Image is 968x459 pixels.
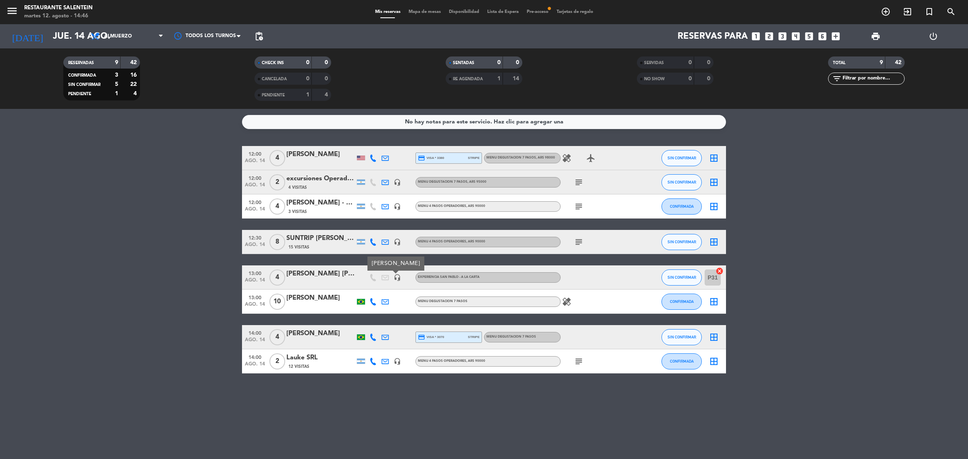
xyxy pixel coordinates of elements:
span: visa * 3380 [418,154,444,162]
div: SUNTRIP [PERSON_NAME] [286,233,355,244]
span: pending_actions [254,31,264,41]
i: subject [574,237,584,247]
span: 14:00 [245,352,265,361]
span: Menu 4 pasos operadores [418,240,485,243]
button: menu [6,5,18,20]
span: Reservas para [678,31,748,42]
strong: 0 [707,60,712,65]
div: excursiones Operadores [PERSON_NAME] [286,173,355,184]
span: 14:00 [245,328,265,337]
span: SIN CONFIRMAR [668,156,696,160]
div: [PERSON_NAME] [286,293,355,303]
i: subject [574,202,584,211]
strong: 0 [325,76,330,81]
span: 2 [269,353,285,369]
div: martes 12. agosto - 14:46 [24,12,93,20]
i: filter_list [832,74,842,83]
span: stripe [468,155,480,161]
i: headset_mic [394,238,401,246]
i: subject [574,177,584,187]
button: CONFIRMADA [661,198,702,215]
i: looks_3 [777,31,788,42]
span: 15 Visitas [288,244,309,250]
span: MENU DEGUSTACION 7 PASOS [418,300,467,303]
i: headset_mic [394,358,401,365]
i: healing [562,297,572,307]
span: ago. 14 [245,302,265,311]
i: healing [562,153,572,163]
span: SIN CONFIRMAR [668,335,696,339]
span: CONFIRMADA [670,204,694,209]
span: EXPERIENCIA SAN PABLO - A LA CARTA [418,275,480,279]
span: stripe [468,334,480,340]
strong: 9 [115,60,118,65]
button: SIN CONFIRMAR [661,234,702,250]
span: SIN CONFIRMAR [68,83,100,87]
button: SIN CONFIRMAR [661,269,702,286]
i: border_all [709,177,719,187]
strong: 42 [895,60,903,65]
i: border_all [709,297,719,307]
span: Tarjetas de regalo [553,10,597,14]
i: add_box [830,31,841,42]
strong: 0 [497,60,501,65]
span: 12:00 [245,197,265,207]
span: 12:30 [245,233,265,242]
strong: 16 [130,72,138,78]
i: menu [6,5,18,17]
span: 13:00 [245,268,265,277]
i: headset_mic [394,203,401,210]
div: [PERSON_NAME] - Mi viaje a [GEOGRAPHIC_DATA] [286,198,355,208]
button: CONFIRMADA [661,294,702,310]
i: border_all [709,153,719,163]
i: border_all [709,357,719,366]
strong: 0 [306,76,309,81]
i: add_circle_outline [881,7,891,17]
i: cancel [716,267,724,275]
span: Almuerzo [104,33,132,39]
span: TOTAL [833,61,845,65]
strong: 0 [688,76,692,81]
i: headset_mic [394,274,401,281]
span: CANCELADA [262,77,287,81]
span: MENU DEGUSTACION 7 PASOS [486,156,555,159]
span: 3 Visitas [288,209,307,215]
i: border_all [709,237,719,247]
i: looks_5 [804,31,814,42]
strong: 1 [306,92,309,98]
span: Disponibilidad [445,10,483,14]
i: search [946,7,956,17]
strong: 22 [130,81,138,87]
span: 4 [269,329,285,345]
span: ago. 14 [245,182,265,192]
span: ago. 14 [245,242,265,251]
span: CONFIRMADA [68,73,96,77]
span: , ARS 90000 [466,359,485,363]
i: looks_one [751,31,761,42]
span: 8 [269,234,285,250]
strong: 0 [688,60,692,65]
span: fiber_manual_record [547,6,552,11]
i: border_all [709,332,719,342]
strong: 0 [325,60,330,65]
strong: 5 [115,81,118,87]
span: SENTADAS [453,61,474,65]
button: SIN CONFIRMAR [661,174,702,190]
span: CHECK INS [262,61,284,65]
i: [DATE] [6,27,49,45]
span: ago. 14 [245,361,265,371]
span: Menu 4 pasos operadores [418,204,485,208]
span: 13:00 [245,292,265,302]
i: airplanemode_active [586,153,596,163]
span: SIN CONFIRMAR [668,180,696,184]
span: visa * 3070 [418,334,444,341]
span: SIN CONFIRMAR [668,275,696,280]
strong: 0 [306,60,309,65]
div: Restaurante Salentein [24,4,93,12]
button: SIN CONFIRMAR [661,329,702,345]
span: , ARS 95000 [467,180,486,184]
button: CONFIRMADA [661,353,702,369]
div: [PERSON_NAME] [PERSON_NAME] [286,269,355,279]
div: Lauke SRL [286,353,355,363]
span: ago. 14 [245,337,265,346]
